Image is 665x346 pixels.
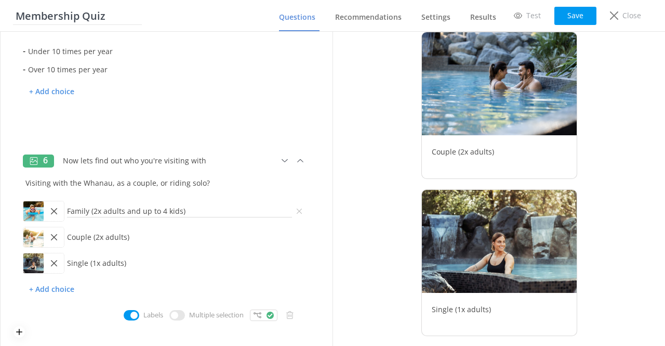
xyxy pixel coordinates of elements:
[470,12,496,22] span: Results
[23,280,81,299] p: + Add choice
[23,42,310,60] div: -
[622,10,641,21] p: Close
[23,155,54,168] div: 6
[23,60,310,79] div: -
[421,12,450,22] span: Settings
[526,10,541,21] p: Test
[279,12,315,22] span: Questions
[432,146,567,158] p: Couple (2x adults)
[64,197,295,220] input: Add a description
[143,310,163,321] p: Labels
[25,60,301,79] input: Choice
[23,169,310,192] input: Add a description
[60,146,243,170] input: Add a title
[507,7,548,24] a: Test
[64,249,295,272] input: Add a description
[189,310,244,321] p: Multiple selection
[421,189,577,293] img: 92-1741830368.jpg
[335,12,402,22] span: Recommendations
[64,223,295,246] input: Add a description
[25,42,301,60] input: Choice
[432,304,567,315] p: Single (1x adults)
[23,83,81,101] p: + Add choice
[421,32,577,136] img: 92-1689041121.jpg
[554,7,596,25] button: Save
